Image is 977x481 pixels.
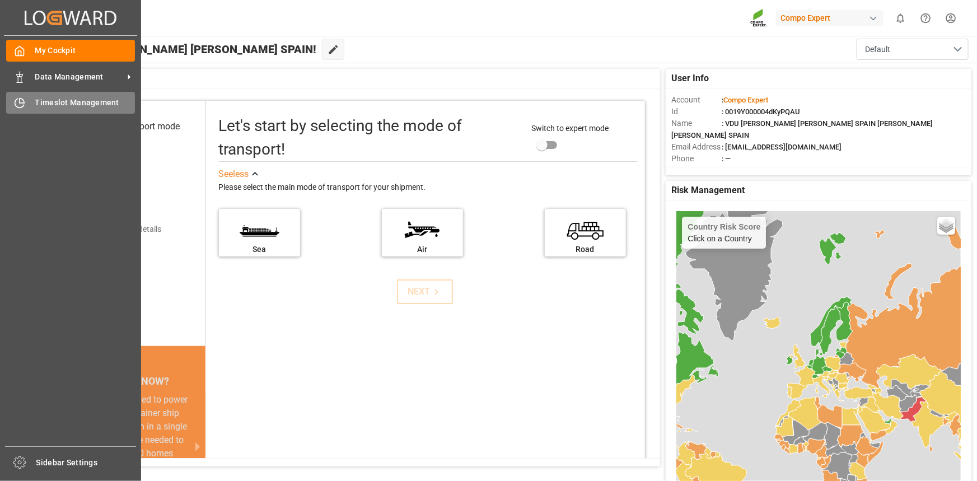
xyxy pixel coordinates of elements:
[722,166,750,175] span: : Shipper
[671,72,709,85] span: User Info
[913,6,938,31] button: Help Center
[937,217,955,235] a: Layers
[46,39,316,60] span: Hello VDU [PERSON_NAME] [PERSON_NAME] SPAIN!
[671,184,745,197] span: Risk Management
[91,223,161,235] div: Add shipping details
[888,6,913,31] button: show 0 new notifications
[865,44,890,55] span: Default
[671,153,722,165] span: Phone
[722,96,768,104] span: :
[36,457,137,469] span: Sidebar Settings
[531,124,609,133] span: Switch to expert mode
[6,40,135,62] a: My Cockpit
[688,222,760,231] h4: Country Risk Score
[408,285,442,298] div: NEXT
[6,92,135,114] a: Timeslot Management
[671,106,722,118] span: Id
[722,108,800,116] span: : 0019Y000004dKyPQAU
[723,96,768,104] span: Compo Expert
[750,8,768,28] img: Screenshot%202023-09-29%20at%2010.02.21.png_1712312052.png
[671,119,933,139] span: : VDU [PERSON_NAME] [PERSON_NAME] SPAIN [PERSON_NAME] [PERSON_NAME] SPAIN
[671,118,722,129] span: Name
[671,94,722,106] span: Account
[776,10,883,26] div: Compo Expert
[225,244,294,255] div: Sea
[35,45,135,57] span: My Cockpit
[722,155,731,163] span: : —
[776,7,888,29] button: Compo Expert
[387,244,457,255] div: Air
[857,39,969,60] button: open menu
[219,114,521,161] div: Let's start by selecting the mode of transport!
[35,97,135,109] span: Timeslot Management
[219,167,249,181] div: See less
[722,143,842,151] span: : [EMAIL_ADDRESS][DOMAIN_NAME]
[219,181,637,194] div: Please select the main mode of transport for your shipment.
[35,71,124,83] span: Data Management
[397,279,453,304] button: NEXT
[550,244,620,255] div: Road
[671,165,722,176] span: Account Type
[688,222,760,243] div: Click on a Country
[671,141,722,153] span: Email Address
